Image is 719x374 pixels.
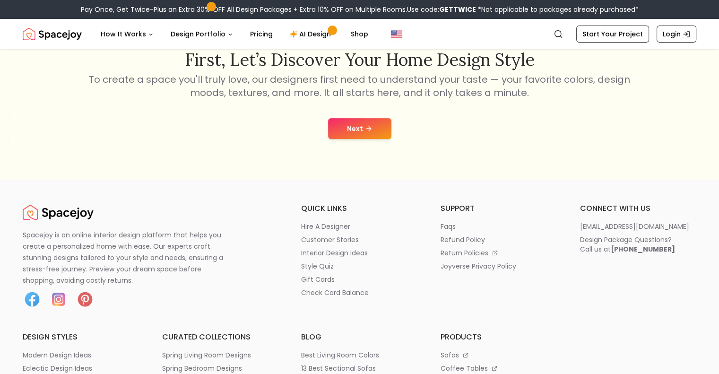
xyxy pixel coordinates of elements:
p: spring living room designs [162,350,251,360]
a: [EMAIL_ADDRESS][DOMAIN_NAME] [580,222,696,231]
a: 13 best sectional sofas [301,364,418,373]
h6: quick links [301,203,418,214]
a: check card balance [301,288,418,297]
p: To create a space you'll truly love, our designers first need to understand your taste — your fav... [87,73,632,99]
b: [PHONE_NUMBER] [610,244,675,254]
p: customer stories [301,235,359,244]
p: hire a designer [301,222,350,231]
a: interior design ideas [301,248,418,258]
button: Next [328,118,391,139]
a: spring bedroom designs [162,364,279,373]
a: style quiz [301,261,418,271]
a: faqs [441,222,557,231]
p: return policies [441,248,488,258]
a: Start Your Project [576,26,649,43]
b: GETTWICE [439,5,476,14]
div: Design Package Questions? Call us at [580,235,675,254]
img: United States [391,28,402,40]
span: Use code: [407,5,476,14]
img: Spacejoy Logo [23,203,94,222]
p: joyverse privacy policy [441,261,516,271]
a: return policies [441,248,557,258]
p: Spacejoy is an online interior design platform that helps you create a personalized home with eas... [23,229,234,286]
a: Spacejoy [23,25,82,43]
a: Shop [343,25,376,43]
p: [EMAIL_ADDRESS][DOMAIN_NAME] [580,222,689,231]
a: Design Package Questions?Call us at[PHONE_NUMBER] [580,235,696,254]
p: check card balance [301,288,369,297]
a: gift cards [301,275,418,284]
h2: First, let’s discover your home design style [87,50,632,69]
nav: Main [93,25,376,43]
img: Instagram icon [49,290,68,309]
p: gift cards [301,275,335,284]
p: 13 best sectional sofas [301,364,376,373]
a: AI Design [282,25,341,43]
h6: products [441,331,557,343]
a: hire a designer [301,222,418,231]
a: refund policy [441,235,557,244]
p: spring bedroom designs [162,364,242,373]
a: best living room colors [301,350,418,360]
div: Pay Once, Get Twice-Plus an Extra 30% OFF All Design Packages + Extra 10% OFF on Multiple Rooms. [81,5,639,14]
h6: blog [301,331,418,343]
nav: Global [23,19,696,49]
a: spring living room designs [162,350,279,360]
img: Facebook icon [23,290,42,309]
img: Pinterest icon [76,290,95,309]
p: interior design ideas [301,248,368,258]
p: coffee tables [441,364,488,373]
a: sofas [441,350,557,360]
p: faqs [441,222,456,231]
a: Login [657,26,696,43]
a: customer stories [301,235,418,244]
a: joyverse privacy policy [441,261,557,271]
p: sofas [441,350,459,360]
a: eclectic design ideas [23,364,139,373]
img: Spacejoy Logo [23,25,82,43]
button: Design Portfolio [163,25,241,43]
p: best living room colors [301,350,379,360]
a: coffee tables [441,364,557,373]
p: refund policy [441,235,485,244]
a: Pricing [243,25,280,43]
h6: connect with us [580,203,696,214]
h6: design styles [23,331,139,343]
p: eclectic design ideas [23,364,92,373]
h6: support [441,203,557,214]
span: *Not applicable to packages already purchased* [476,5,639,14]
p: style quiz [301,261,334,271]
a: Spacejoy [23,203,94,222]
p: modern design ideas [23,350,91,360]
a: modern design ideas [23,350,139,360]
button: How It Works [93,25,161,43]
h6: curated collections [162,331,279,343]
